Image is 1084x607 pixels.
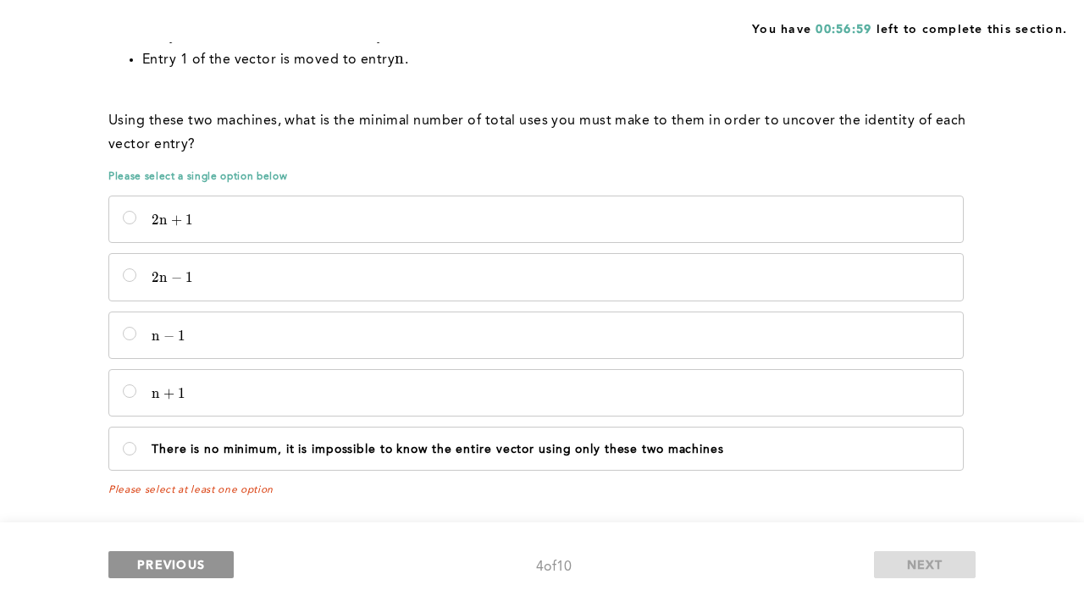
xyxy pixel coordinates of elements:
[178,385,185,402] span: 1
[159,269,168,286] span: n
[152,385,160,402] span: n
[816,24,871,36] span: 00:56:59
[395,49,404,68] span: n
[178,328,185,345] span: 1
[152,212,159,229] span: 2
[142,48,969,72] li: Entry 1 of the vector is moved to entry .
[159,212,168,229] span: n
[137,556,205,572] span: PREVIOUS
[536,555,572,579] div: 4 of 10
[152,443,949,456] p: There is no minimum, it is impossible to know the entire vector using only these two machines
[185,269,193,286] span: 1
[152,328,160,345] span: n
[152,269,159,286] span: 2
[108,109,969,157] p: Using these two machines, what is the minimal number of total uses you must make to them in order...
[907,556,943,572] span: NEXT
[108,484,969,496] span: Please select at least one option
[108,551,234,578] button: PREVIOUS
[171,212,183,229] span: +
[171,269,183,286] span: −
[163,328,175,345] span: −
[108,170,969,184] span: Please select a single option below
[752,17,1067,38] span: You have left to complete this section.
[163,385,175,402] span: +
[874,551,976,578] button: NEXT
[185,212,193,229] span: 1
